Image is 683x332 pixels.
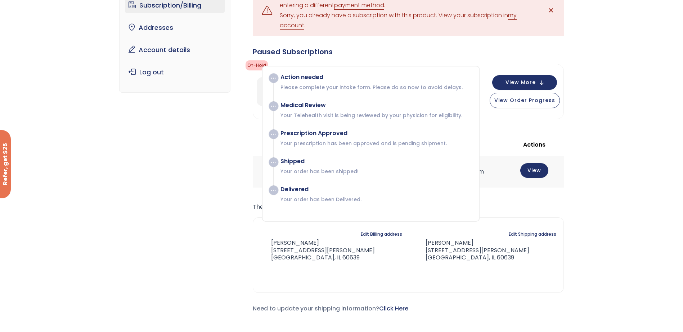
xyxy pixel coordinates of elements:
span: ✕ [548,5,554,15]
span: on-hold [246,60,268,70]
address: [PERSON_NAME] [STREET_ADDRESS][PERSON_NAME] [GEOGRAPHIC_DATA], IL 60639 [260,239,375,262]
p: Please complete your intake form. Please do so now to avoid delays. [280,84,472,91]
div: Prescription Approved [280,130,472,137]
p: Your prescription has been approved and is pending shipment. [280,140,472,147]
button: View More [492,75,557,90]
p: Your order has been Delivered. [280,196,472,203]
a: View [520,163,548,178]
div: Shipped [280,158,472,165]
span: Actions [523,140,545,149]
a: Addresses [125,20,225,35]
a: Edit Billing address [361,229,402,239]
a: Edit Shipping address [509,229,556,239]
address: [PERSON_NAME] [STREET_ADDRESS][PERSON_NAME] [GEOGRAPHIC_DATA], IL 60639 [414,239,529,262]
div: Paused Subscriptions [253,47,564,57]
a: payment method [334,1,384,10]
img: GLP-1 Monthly Treatment Plan [257,77,286,106]
p: Your order has been shipped! [280,168,472,175]
span: View Order Progress [494,97,555,104]
button: View Order Progress [490,93,560,108]
span: View More [505,80,536,85]
a: ✕ [544,3,558,18]
div: Medical Review [280,102,472,109]
div: Delivered [280,186,472,193]
span: Need to update your shipping information? [253,304,408,313]
a: Click Here [379,304,408,313]
p: The following addresses will be used on the checkout page by default. [253,202,564,212]
a: Log out [125,65,225,80]
a: Account details [125,42,225,57]
p: Your Telehealth visit is being reviewed by your physician for eligibility. [280,112,472,119]
div: Action needed [280,74,472,81]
